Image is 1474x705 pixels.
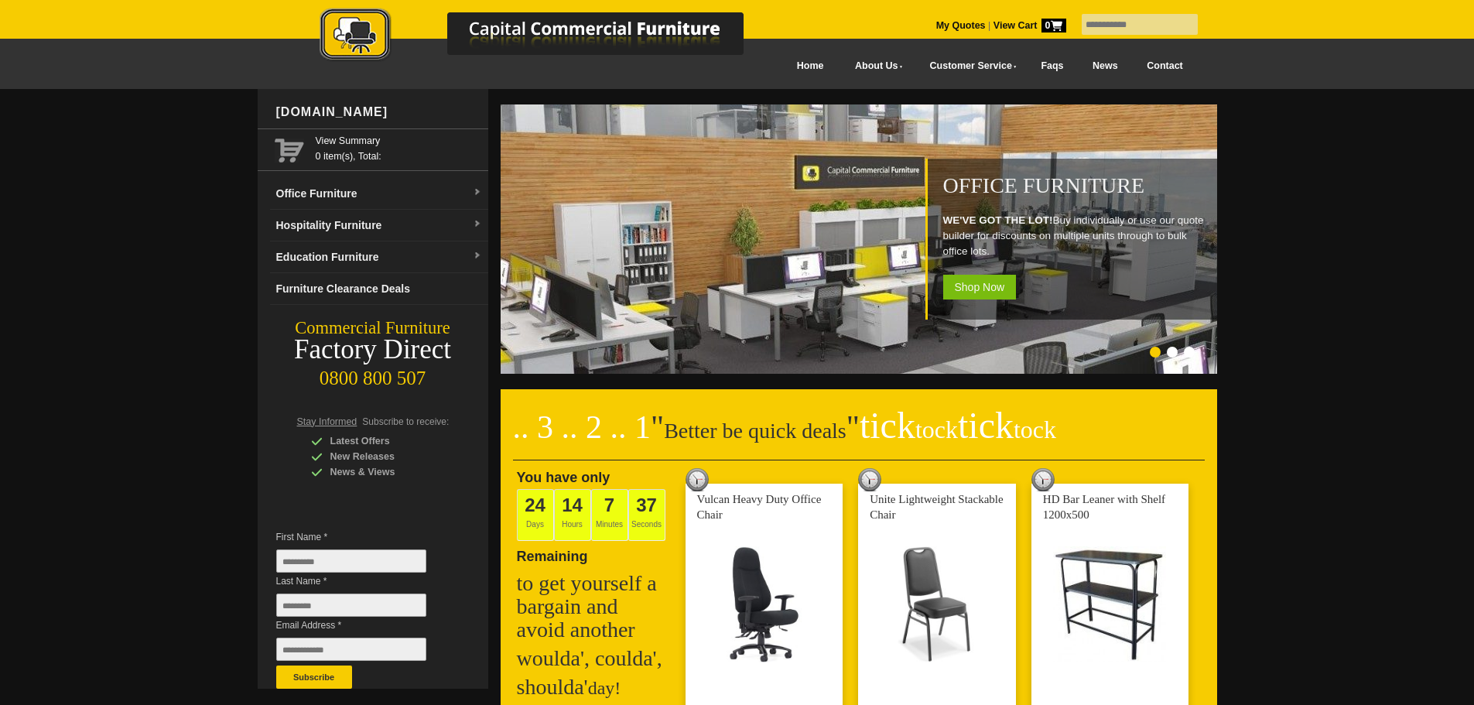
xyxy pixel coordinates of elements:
div: New Releases [311,449,458,464]
div: Commercial Furniture [258,317,488,339]
a: Education Furnituredropdown [270,241,488,273]
li: Page dot 1 [1150,347,1161,358]
a: About Us [838,49,912,84]
span: Last Name * [276,573,450,589]
a: View Cart0 [990,20,1065,31]
div: [DOMAIN_NAME] [270,89,488,135]
span: Stay Informed [297,416,357,427]
a: Capital Commercial Furniture Logo [277,8,819,69]
a: Office Furniture WE'VE GOT THE LOT!Buy individually or use our quote builder for discounts on mul... [501,365,1220,376]
img: Office Furniture [501,104,1220,374]
strong: WE'VE GOT THE LOT! [943,214,1053,226]
a: Hospitality Furnituredropdown [270,210,488,241]
li: Page dot 2 [1167,347,1178,358]
span: day! [588,678,621,698]
h1: Office Furniture [943,174,1209,197]
a: My Quotes [936,20,986,31]
h2: Better be quick deals [513,414,1205,460]
span: .. 3 .. 2 .. 1 [513,409,652,445]
span: Minutes [591,489,628,541]
h2: shoulda' [517,676,672,700]
span: Hours [554,489,591,541]
span: Shop Now [943,275,1017,299]
span: 37 [636,495,657,515]
span: 14 [562,495,583,515]
div: 0800 800 507 [258,360,488,389]
span: 0 item(s), Total: [316,133,482,162]
img: Capital Commercial Furniture Logo [277,8,819,64]
span: Seconds [628,489,665,541]
span: 7 [604,495,614,515]
img: tick tock deal clock [858,468,881,491]
span: tock [1014,416,1056,443]
strong: View Cart [993,20,1066,31]
div: Factory Direct [258,339,488,361]
span: 24 [525,495,545,515]
img: tick tock deal clock [686,468,709,491]
a: Faqs [1027,49,1079,84]
img: dropdown [473,188,482,197]
span: tick tick [860,405,1056,446]
a: Furniture Clearance Deals [270,273,488,305]
span: Days [517,489,554,541]
span: You have only [517,470,610,485]
li: Page dot 3 [1184,347,1195,358]
a: News [1078,49,1132,84]
span: 0 [1041,19,1066,33]
input: First Name * [276,549,426,573]
p: Buy individually or use our quote builder for discounts on multiple units through to bulk office ... [943,213,1209,259]
img: dropdown [473,252,482,261]
span: " [651,409,664,445]
span: Subscribe to receive: [362,416,449,427]
input: Email Address * [276,638,426,661]
input: Last Name * [276,594,426,617]
button: Subscribe [276,666,352,689]
a: Office Furnituredropdown [270,178,488,210]
img: tick tock deal clock [1031,468,1055,491]
a: Customer Service [912,49,1026,84]
span: Email Address * [276,618,450,633]
h2: woulda', coulda', [517,647,672,670]
a: Contact [1132,49,1197,84]
h2: to get yourself a bargain and avoid another [517,572,672,642]
span: Remaining [517,542,588,564]
span: First Name * [276,529,450,545]
div: News & Views [311,464,458,480]
a: View Summary [316,133,482,149]
span: " [846,409,1056,445]
span: tock [915,416,958,443]
div: Latest Offers [311,433,458,449]
img: dropdown [473,220,482,229]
